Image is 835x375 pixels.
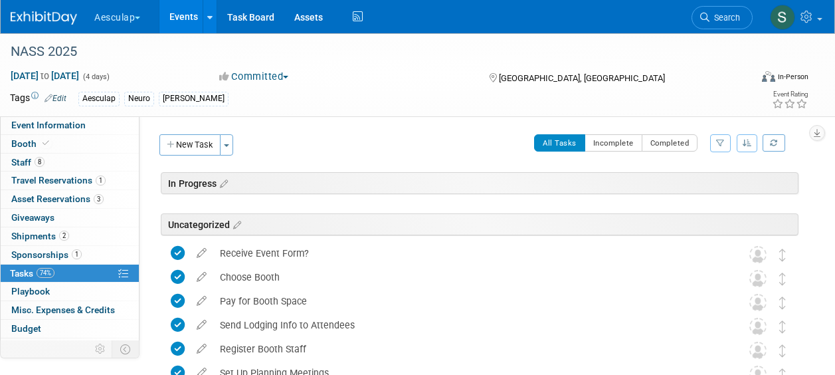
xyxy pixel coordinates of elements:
[10,91,66,106] td: Tags
[1,154,139,172] a: Staff8
[779,297,786,309] i: Move task
[43,140,49,147] i: Booth reservation complete
[230,217,241,231] a: Edit sections
[692,6,753,29] a: Search
[585,134,642,152] button: Incomplete
[709,13,740,23] span: Search
[35,157,45,167] span: 8
[749,342,767,359] img: Unassigned
[1,283,139,301] a: Playbook
[39,70,51,81] span: to
[1,135,139,153] a: Booth
[11,323,41,334] span: Budget
[11,175,106,186] span: Travel Reservations
[11,138,52,149] span: Booth
[213,338,723,360] div: Register Booth Staff
[37,268,54,278] span: 74%
[94,194,104,204] span: 3
[779,249,786,261] i: Move task
[159,134,221,156] button: New Task
[11,305,115,315] span: Misc. Expenses & Credits
[161,213,798,235] div: Uncategorized
[45,94,66,103] a: Edit
[1,265,139,283] a: Tasks74%
[1,116,139,134] a: Event Information
[11,212,54,223] span: Giveaways
[763,134,785,152] a: Refresh
[692,69,808,89] div: Event Format
[78,92,120,106] div: Aesculap
[1,172,139,189] a: Travel Reservations1
[96,176,106,186] span: 1
[762,71,775,82] img: Format-Inperson.png
[161,172,798,194] div: In Progress
[770,5,795,30] img: Sara Hurson
[213,242,723,265] div: Receive Event Form?
[190,271,213,283] a: edit
[749,270,767,287] img: Unassigned
[779,344,786,357] i: Move task
[213,266,723,289] div: Choose Booth
[777,72,808,82] div: In-Person
[190,295,213,307] a: edit
[1,301,139,319] a: Misc. Expenses & Credits
[1,227,139,245] a: Shipments2
[89,340,112,358] td: Personalize Event Tab Strip
[1,190,139,208] a: Asset Reservations3
[11,193,104,204] span: Asset Reservations
[190,343,213,355] a: edit
[215,70,294,84] button: Committed
[213,290,723,312] div: Pay for Booth Space
[11,249,82,260] span: Sponsorships
[213,314,723,336] div: Send Lodging Info to Attendees
[642,134,698,152] button: Completed
[11,231,69,241] span: Shipments
[6,40,740,64] div: NASS 2025
[217,176,228,189] a: Edit sections
[1,320,139,338] a: Budget
[772,91,808,98] div: Event Rating
[124,92,154,106] div: Neuro
[10,268,54,279] span: Tasks
[72,249,82,259] span: 1
[59,231,69,241] span: 2
[1,246,139,264] a: Sponsorships1
[82,72,110,81] span: (4 days)
[11,120,86,130] span: Event Information
[159,92,229,106] div: [PERSON_NAME]
[749,294,767,311] img: Unassigned
[534,134,585,152] button: All Tasks
[11,157,45,168] span: Staff
[112,340,139,358] td: Toggle Event Tabs
[749,318,767,335] img: Unassigned
[779,320,786,333] i: Move task
[10,70,80,82] span: [DATE] [DATE]
[11,11,77,25] img: ExhibitDay
[749,246,767,263] img: Unassigned
[190,247,213,259] a: edit
[1,209,139,227] a: Giveaways
[190,319,213,331] a: edit
[779,273,786,285] i: Move task
[11,286,50,297] span: Playbook
[499,73,665,83] span: [GEOGRAPHIC_DATA], [GEOGRAPHIC_DATA]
